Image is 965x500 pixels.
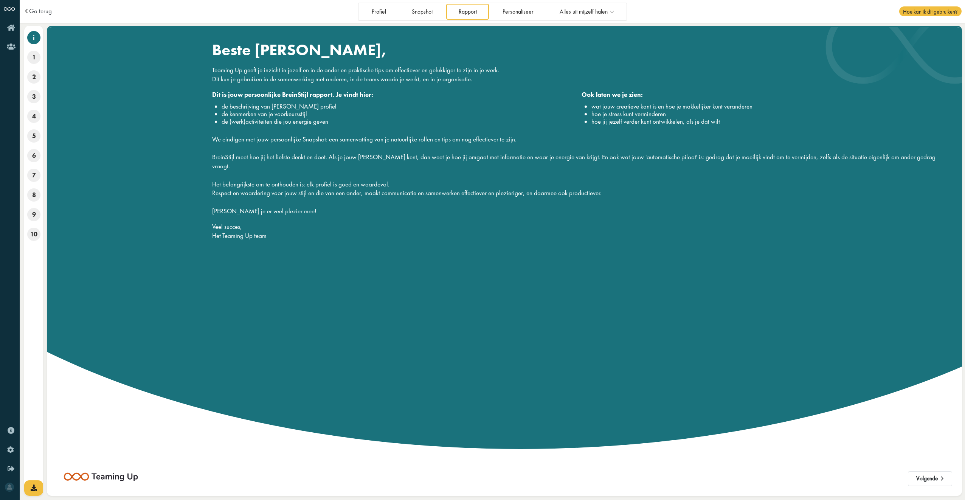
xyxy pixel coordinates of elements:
[446,4,489,19] a: Rapport
[359,4,398,19] a: Profiel
[212,66,951,84] p: Teaming Up geeft je inzicht in jezelf en in de ander en praktische tips om effectiever en gelukki...
[63,470,139,483] img: teaming-logo.png
[27,31,40,44] span: i
[212,90,582,99] div: Dit is jouw persoonlijke BreinStijl rapport. Je vindt hier:
[547,4,625,19] a: Alles uit mijzelf halen
[212,171,951,216] p: Het belangrijkste om te onthouden is: elk profiel is goed en waardevol. Respect en waardering voo...
[206,40,951,247] div: We eindigen met jouw persoonlijke Snapshot: een samenvatting van je natuurlijke rollen en tips om...
[27,90,40,103] span: 3
[27,208,40,221] span: 9
[212,153,936,170] span: BreinStijl meet hoe jij het liefste denkt en doet. Als je jouw [PERSON_NAME] kent, dan weet je ho...
[908,471,952,486] button: Volgende
[222,110,582,118] li: de kenmerken van je voorkeursstijl
[212,222,951,241] p: Veel succes, Het Teaming Up team
[582,90,951,99] div: Ook laten we je zien:
[27,149,40,162] span: 6
[899,6,961,16] span: Hoe kan ik dit gebruiken?
[222,118,582,125] li: de (werk)activiteiten die jou energie geven
[27,51,40,64] span: 1
[222,102,582,110] li: de beschrijving van [PERSON_NAME] profiel
[212,40,951,59] h1: Beste [PERSON_NAME],
[27,169,40,182] span: 7
[591,110,951,118] li: hoe je stress kunt verminderen
[27,129,40,143] span: 5
[27,70,40,84] span: 2
[27,188,40,202] span: 8
[400,4,445,19] a: Snapshot
[591,102,951,110] li: wat jouw creatieve kant is en hoe je makkelijker kunt veranderen
[490,4,546,19] a: Personaliseer
[591,118,951,125] li: hoe jij jezelf verder kunt ontwikkelen, als je dat wilt
[27,110,40,123] span: 4
[29,8,52,14] a: Ga terug
[560,9,608,15] span: Alles uit mijzelf halen
[27,228,40,241] span: 10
